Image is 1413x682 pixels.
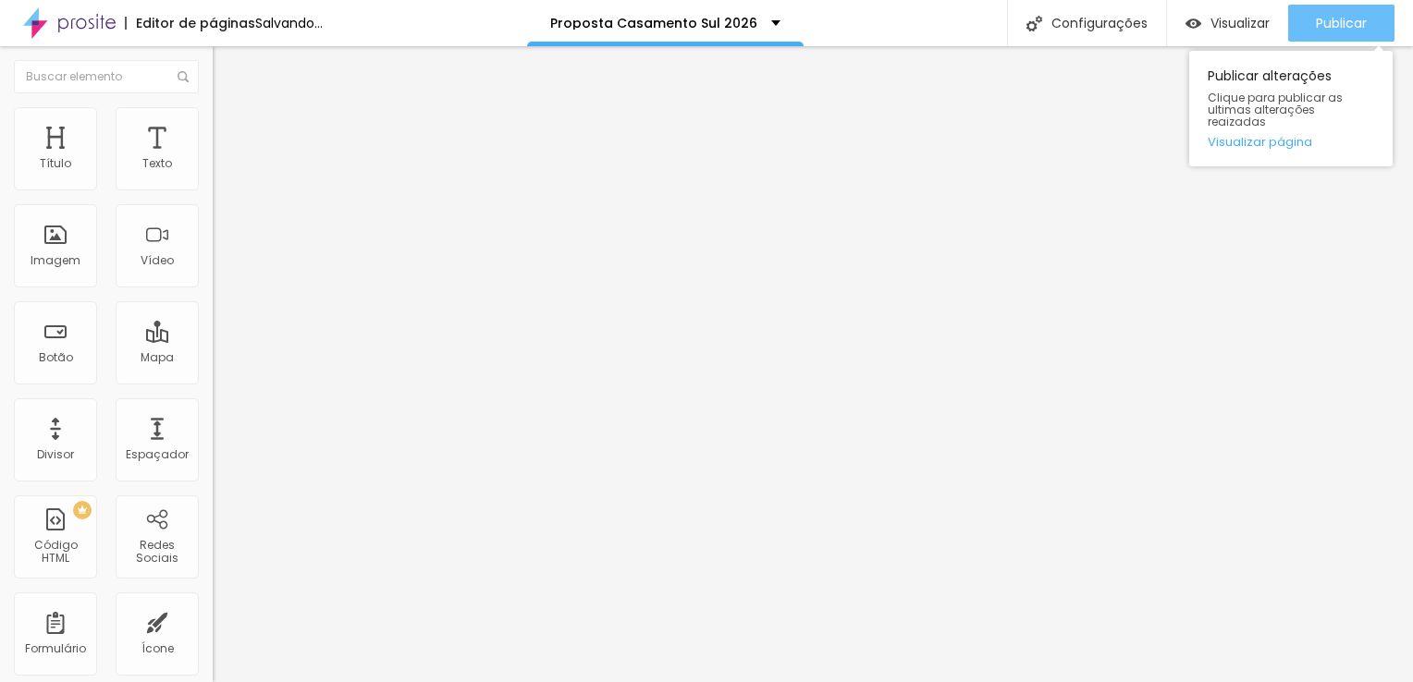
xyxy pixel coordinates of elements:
div: Formulário [25,642,86,655]
img: Icone [1026,16,1042,31]
span: Clique para publicar as ultimas alterações reaizadas [1208,91,1374,128]
div: Espaçador [126,448,189,461]
span: Publicar [1316,16,1367,30]
span: Visualizar [1210,16,1270,30]
div: Código HTML [18,539,92,566]
div: Salvando... [255,17,323,30]
input: Buscar elemento [14,60,199,93]
div: Redes Sociais [120,539,193,566]
div: Editor de páginas [125,17,255,30]
p: Proposta Casamento Sul 2026 [550,17,757,30]
button: Visualizar [1167,5,1288,42]
div: Botão [39,351,73,364]
div: Imagem [31,254,80,267]
div: Ícone [141,642,174,655]
img: view-1.svg [1186,16,1201,31]
div: Divisor [37,448,74,461]
a: Visualizar página [1208,136,1374,148]
img: Icone [178,71,189,82]
div: Publicar alterações [1189,51,1393,166]
div: Título [40,157,71,170]
button: Publicar [1288,5,1395,42]
div: Texto [142,157,172,170]
iframe: Editor [213,46,1413,682]
div: Vídeo [141,254,174,267]
div: Mapa [141,351,174,364]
